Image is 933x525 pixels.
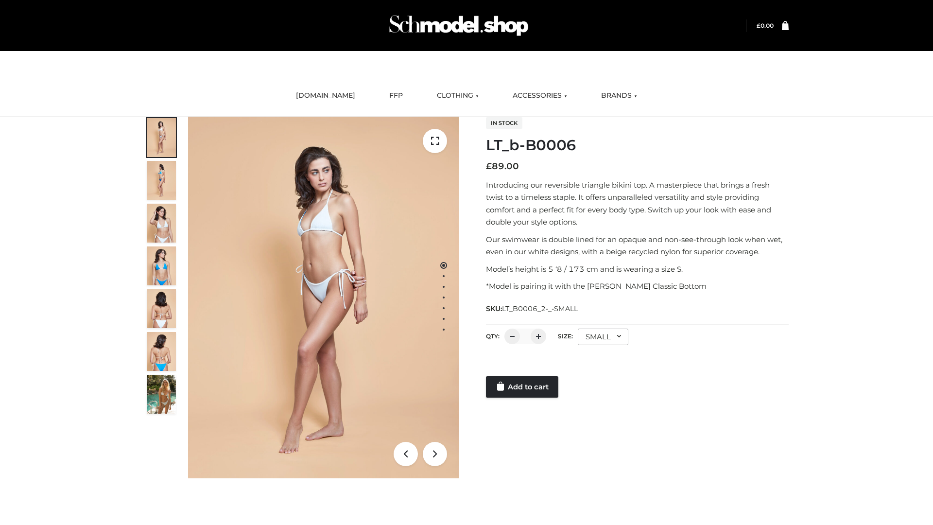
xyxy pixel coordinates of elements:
[386,6,532,45] img: Schmodel Admin 964
[486,117,522,129] span: In stock
[382,85,410,106] a: FFP
[147,204,176,243] img: ArielClassicBikiniTop_CloudNine_AzureSky_OW114ECO_3-scaled.jpg
[147,118,176,157] img: ArielClassicBikiniTop_CloudNine_AzureSky_OW114ECO_1-scaled.jpg
[486,332,500,340] label: QTY:
[486,233,789,258] p: Our swimwear is double lined for an opaque and non-see-through look when wet, even in our white d...
[558,332,573,340] label: Size:
[486,280,789,293] p: *Model is pairing it with the [PERSON_NAME] Classic Bottom
[502,304,578,313] span: LT_B0006_2-_-SMALL
[147,375,176,414] img: Arieltop_CloudNine_AzureSky2.jpg
[486,161,492,172] span: £
[505,85,574,106] a: ACCESSORIES
[147,332,176,371] img: ArielClassicBikiniTop_CloudNine_AzureSky_OW114ECO_8-scaled.jpg
[486,179,789,228] p: Introducing our reversible triangle bikini top. A masterpiece that brings a fresh twist to a time...
[594,85,644,106] a: BRANDS
[578,329,628,345] div: SMALL
[147,289,176,328] img: ArielClassicBikiniTop_CloudNine_AzureSky_OW114ECO_7-scaled.jpg
[289,85,363,106] a: [DOMAIN_NAME]
[486,303,579,315] span: SKU:
[757,22,774,29] bdi: 0.00
[486,161,519,172] bdi: 89.00
[757,22,774,29] a: £0.00
[188,117,459,478] img: ArielClassicBikiniTop_CloudNine_AzureSky_OW114ECO_1
[757,22,760,29] span: £
[486,137,789,154] h1: LT_b-B0006
[147,161,176,200] img: ArielClassicBikiniTop_CloudNine_AzureSky_OW114ECO_2-scaled.jpg
[486,376,558,398] a: Add to cart
[486,263,789,276] p: Model’s height is 5 ‘8 / 173 cm and is wearing a size S.
[430,85,486,106] a: CLOTHING
[147,246,176,285] img: ArielClassicBikiniTop_CloudNine_AzureSky_OW114ECO_4-scaled.jpg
